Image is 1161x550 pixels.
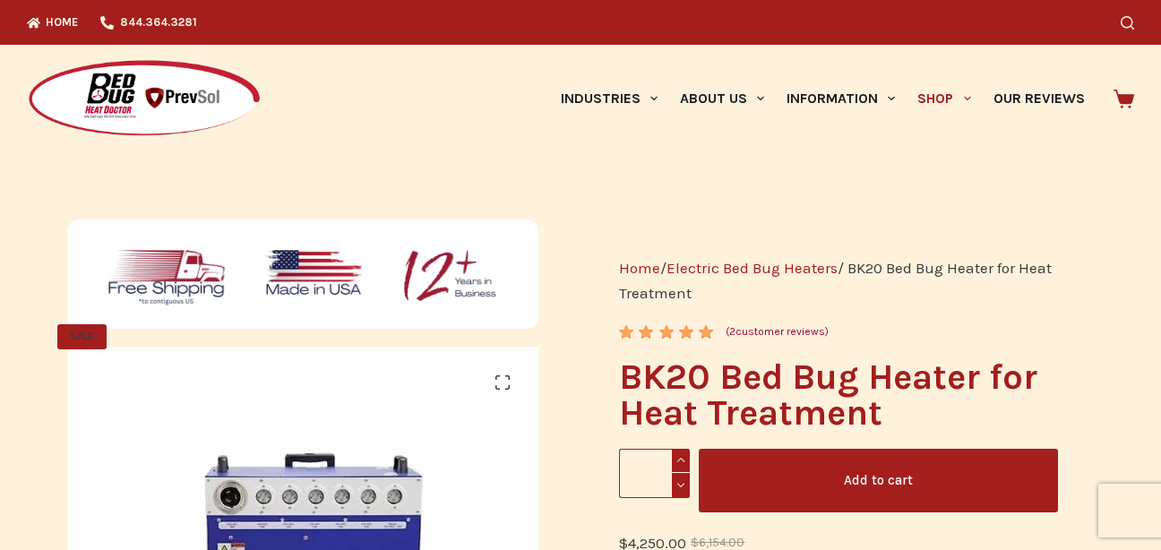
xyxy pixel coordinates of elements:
[729,325,735,338] span: 2
[619,449,689,498] input: Product quantity
[982,45,1096,152] a: Our Reviews
[619,325,715,339] div: Rated 5.00 out of 5
[668,45,775,152] a: About Us
[549,45,668,152] a: Industries
[691,536,699,549] span: $
[1121,16,1134,30] button: Search
[619,359,1058,431] h1: BK20 Bed Bug Heater for Heat Treatment
[907,45,982,152] a: Shop
[549,45,1096,152] nav: Primary
[27,59,262,139] img: Prevsol/Bed Bug Heat Doctor
[691,536,744,549] bdi: 6,154.00
[485,365,520,400] a: View full-screen image gallery
[619,325,632,353] span: 2
[666,259,838,277] a: Electric Bed Bug Heaters
[619,255,1058,305] nav: Breadcrumb
[726,323,829,341] a: (2customer reviews)
[776,45,907,152] a: Information
[619,325,715,434] span: Rated out of 5 based on customer ratings
[57,324,107,349] span: SALE
[699,449,1058,512] button: Add to cart
[619,259,660,277] a: Home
